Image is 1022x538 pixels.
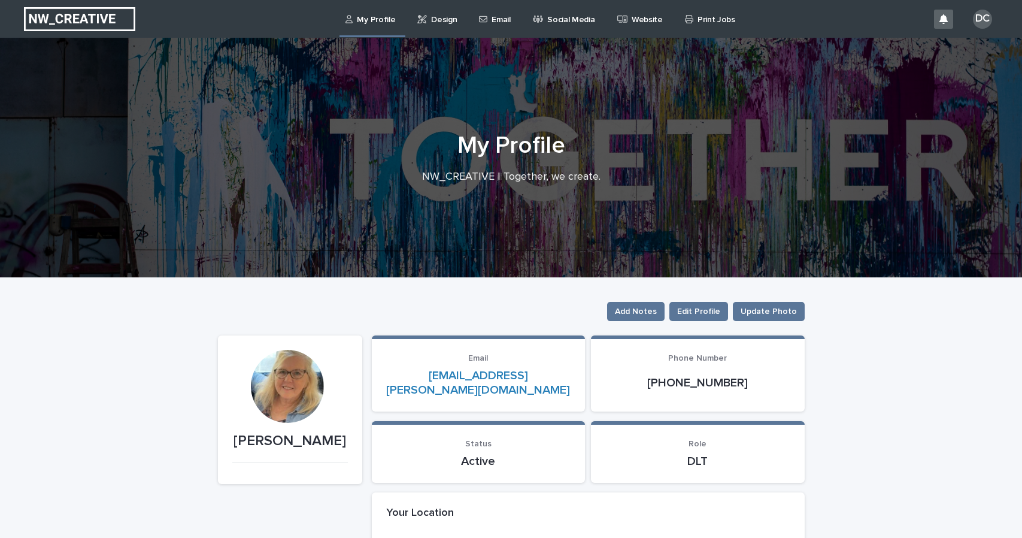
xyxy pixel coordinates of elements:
[386,454,571,469] p: Active
[677,306,720,318] span: Edit Profile
[465,440,492,448] span: Status
[668,354,727,362] span: Phone Number
[468,354,488,362] span: Email
[218,131,805,160] h1: My Profile
[733,302,805,321] button: Update Photo
[386,507,454,520] h2: Your Location
[973,10,992,29] div: DC
[232,433,348,450] p: [PERSON_NAME]
[741,306,797,318] span: Update Photo
[24,7,135,31] img: EUIbKjtiSNGbmbK7PdmN
[272,171,751,184] p: NW_CREATIVE | Together, we create.
[669,302,728,321] button: Edit Profile
[607,302,665,321] button: Add Notes
[689,440,706,448] span: Role
[605,454,790,469] p: DLT
[615,306,657,318] span: Add Notes
[647,377,748,389] a: [PHONE_NUMBER]
[386,370,570,396] a: [EMAIL_ADDRESS][PERSON_NAME][DOMAIN_NAME]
